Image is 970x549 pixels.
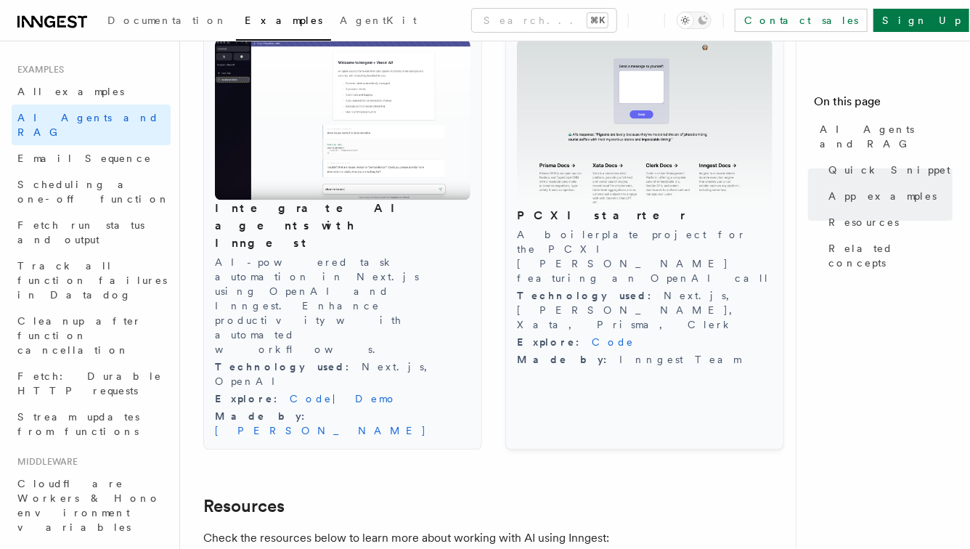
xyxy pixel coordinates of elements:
div: Next.js, [PERSON_NAME], Xata, Prisma, Clerk [517,288,773,332]
span: Made by : [517,354,619,365]
span: Scheduling a one-off function [17,179,170,205]
a: Resources [203,496,285,516]
a: Stream updates from functions [12,404,171,444]
a: Code [290,393,333,404]
span: Cloudflare Workers & Hono environment variables [17,478,160,533]
kbd: ⌘K [587,13,608,28]
span: Middleware [12,456,78,468]
div: Inngest Team [517,352,773,367]
span: Documentation [107,15,227,26]
span: App examples [828,189,937,203]
a: Demo [355,393,397,404]
a: [PERSON_NAME] [215,425,427,436]
button: Toggle dark mode [677,12,712,29]
a: Resources [823,209,953,235]
span: AI Agents and RAG [820,122,953,151]
div: Next.js, OpenAI [215,359,470,389]
span: Technology used : [215,361,362,373]
a: Related concepts [823,235,953,276]
span: AgentKit [340,15,417,26]
a: Sign Up [873,9,969,32]
span: Related concepts [828,241,953,270]
a: Scheduling a one-off function [12,171,171,212]
a: All examples [12,78,171,105]
span: AI Agents and RAG [17,112,159,138]
span: Examples [245,15,322,26]
h3: Integrate AI agents with Inngest [215,200,470,252]
div: | [215,391,470,406]
a: Cloudflare Workers & Hono environment variables [12,471,171,540]
h4: On this page [814,93,953,116]
a: Code [592,336,635,348]
span: Track all function failures in Datadog [17,260,167,301]
a: Fetch: Durable HTTP requests [12,363,171,404]
span: Made by : [215,410,317,422]
a: Contact sales [735,9,868,32]
span: Examples [12,64,64,76]
span: Explore : [215,393,290,404]
a: Quick Snippet [823,157,953,183]
a: Cleanup after function cancellation [12,308,171,363]
p: Check the resources below to learn more about working with AI using Inngest: [203,528,784,548]
span: Stream updates from functions [17,411,139,437]
a: Email Sequence [12,145,171,171]
span: Email Sequence [17,152,152,164]
span: Quick Snippet [828,163,950,177]
span: Fetch: Durable HTTP requests [17,370,162,396]
span: Explore : [517,336,592,348]
a: Documentation [99,4,236,39]
img: Integrate AI agents with Inngest [215,39,470,200]
span: Cleanup after function cancellation [17,315,142,356]
span: Technology used : [517,290,664,301]
img: PCXI starter [517,39,773,208]
a: AI Agents and RAG [814,116,953,157]
span: Resources [828,215,899,229]
span: All examples [17,86,124,97]
h3: PCXI starter [517,207,773,224]
a: Examples [236,4,331,41]
p: A boilerplate project for the PCXI [PERSON_NAME] featuring an OpenAI call [517,227,773,285]
a: App examples [823,183,953,209]
span: Fetch run status and output [17,219,144,245]
p: AI-powered task automation in Next.js using OpenAI and Inngest. Enhance productivity with automat... [215,255,470,357]
a: AI Agents and RAG [12,105,171,145]
a: Track all function failures in Datadog [12,253,171,308]
a: Fetch run status and output [12,212,171,253]
button: Search...⌘K [472,9,616,32]
a: AgentKit [331,4,425,39]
